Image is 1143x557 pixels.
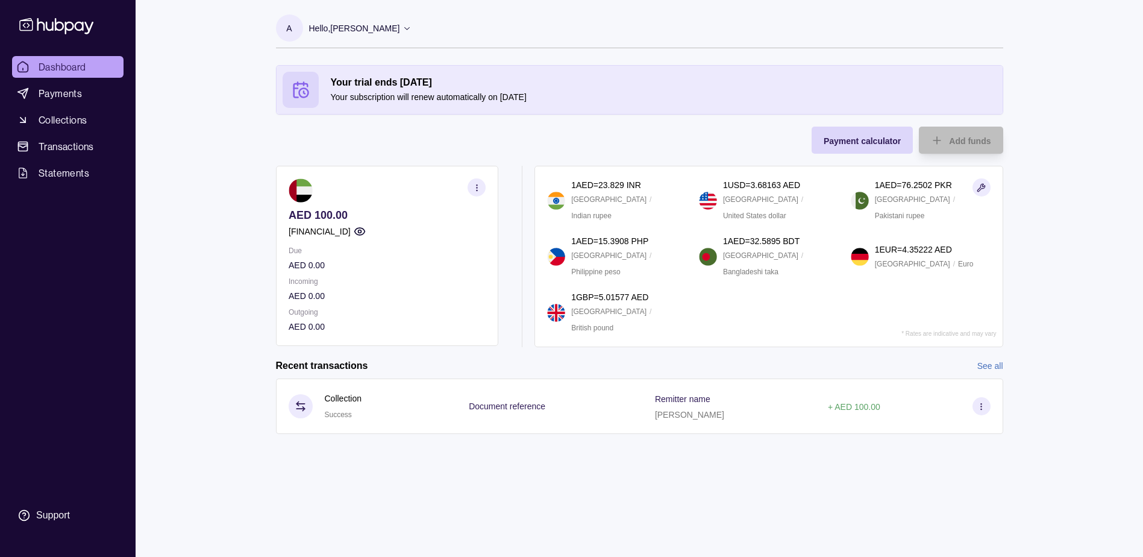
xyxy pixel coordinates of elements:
[12,503,124,528] a: Support
[723,265,778,278] p: Bangladeshi taka
[901,330,996,337] p: * Rates are indicative and may vary
[289,209,486,222] p: AED 100.00
[851,192,869,210] img: pk
[36,509,70,522] div: Support
[547,192,565,210] img: in
[571,234,648,248] p: 1 AED = 15.3908 PHP
[571,209,612,222] p: Indian rupee
[875,193,950,206] p: [GEOGRAPHIC_DATA]
[875,257,950,271] p: [GEOGRAPHIC_DATA]
[977,359,1003,373] a: See all
[723,178,800,192] p: 1 USD = 3.68163 AED
[12,56,124,78] a: Dashboard
[289,244,486,257] p: Due
[571,321,613,335] p: British pound
[801,193,803,206] p: /
[875,243,952,256] p: 1 EUR = 4.35222 AED
[875,209,925,222] p: Pakistani rupee
[571,265,620,278] p: Philippine peso
[919,127,1003,154] button: Add funds
[699,192,717,210] img: us
[289,259,486,272] p: AED 0.00
[875,178,952,192] p: 1 AED = 76.2502 PKR
[39,166,89,180] span: Statements
[325,392,362,405] p: Collection
[12,83,124,104] a: Payments
[289,225,351,238] p: [FINANCIAL_ID]
[289,320,486,333] p: AED 0.00
[276,359,368,373] h2: Recent transactions
[723,209,786,222] p: United States dollar
[289,289,486,303] p: AED 0.00
[39,60,86,74] span: Dashboard
[571,305,647,318] p: [GEOGRAPHIC_DATA]
[801,249,803,262] p: /
[331,76,997,89] h2: Your trial ends [DATE]
[12,109,124,131] a: Collections
[851,248,869,266] img: de
[39,139,94,154] span: Transactions
[650,193,651,206] p: /
[289,306,486,319] p: Outgoing
[469,401,545,411] p: Document reference
[824,136,901,146] span: Payment calculator
[723,234,800,248] p: 1 AED = 32.5895 BDT
[325,411,352,419] span: Success
[949,136,991,146] span: Add funds
[547,248,565,266] img: ph
[650,305,651,318] p: /
[655,394,710,404] p: Remitter name
[953,257,955,271] p: /
[309,22,400,35] p: Hello, [PERSON_NAME]
[958,257,973,271] p: Euro
[547,304,565,322] img: gb
[289,275,486,288] p: Incoming
[571,249,647,262] p: [GEOGRAPHIC_DATA]
[655,410,724,420] p: [PERSON_NAME]
[571,193,647,206] p: [GEOGRAPHIC_DATA]
[39,86,82,101] span: Payments
[39,113,87,127] span: Collections
[953,193,955,206] p: /
[650,249,651,262] p: /
[812,127,913,154] button: Payment calculator
[723,249,798,262] p: [GEOGRAPHIC_DATA]
[571,178,641,192] p: 1 AED = 23.829 INR
[699,248,717,266] img: bd
[571,291,648,304] p: 1 GBP = 5.01577 AED
[12,162,124,184] a: Statements
[289,178,313,203] img: ae
[723,193,798,206] p: [GEOGRAPHIC_DATA]
[331,90,997,104] p: Your subscription will renew automatically on [DATE]
[12,136,124,157] a: Transactions
[286,22,292,35] p: A
[828,402,880,412] p: + AED 100.00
